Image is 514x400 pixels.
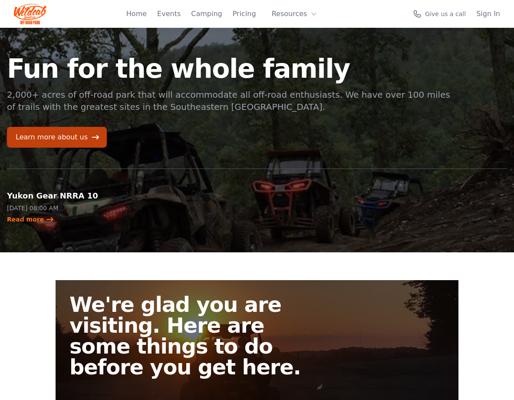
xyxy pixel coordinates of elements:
p: [DATE] 08:00 AM [7,204,122,212]
a: Learn more about us [7,127,107,148]
button: Resources [267,5,323,23]
a: Camping [191,9,222,19]
h2: We're glad you are visiting. Here are some things to do before you get here. [69,294,320,377]
a: Events [157,9,181,19]
a: Home [126,9,147,19]
span: Give us a call [425,10,466,18]
a: Read more [7,215,54,224]
a: Give us a call [413,10,466,18]
a: Pricing [233,9,256,19]
h1: Fun for the whole family [7,56,451,82]
p: 2,000+ acres of off-road park that will accommodate all off-road enthusiasts. We have over 100 mi... [7,89,451,113]
h2: Yukon Gear NRRA 10 [7,190,122,202]
a: Sign In [476,9,500,19]
img: Wildcat Logo [14,3,46,24]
